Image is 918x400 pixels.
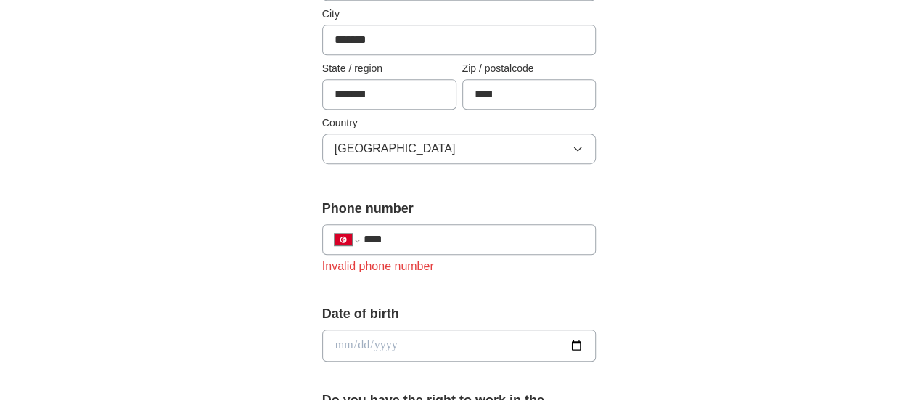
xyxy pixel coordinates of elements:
div: Invalid phone number [322,258,597,275]
span: [GEOGRAPHIC_DATA] [335,140,456,158]
label: Zip / postalcode [462,61,597,76]
label: State / region [322,61,456,76]
label: Phone number [322,199,597,219]
label: Date of birth [322,304,597,324]
label: City [322,7,597,22]
button: [GEOGRAPHIC_DATA] [322,134,597,164]
label: Country [322,115,597,131]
